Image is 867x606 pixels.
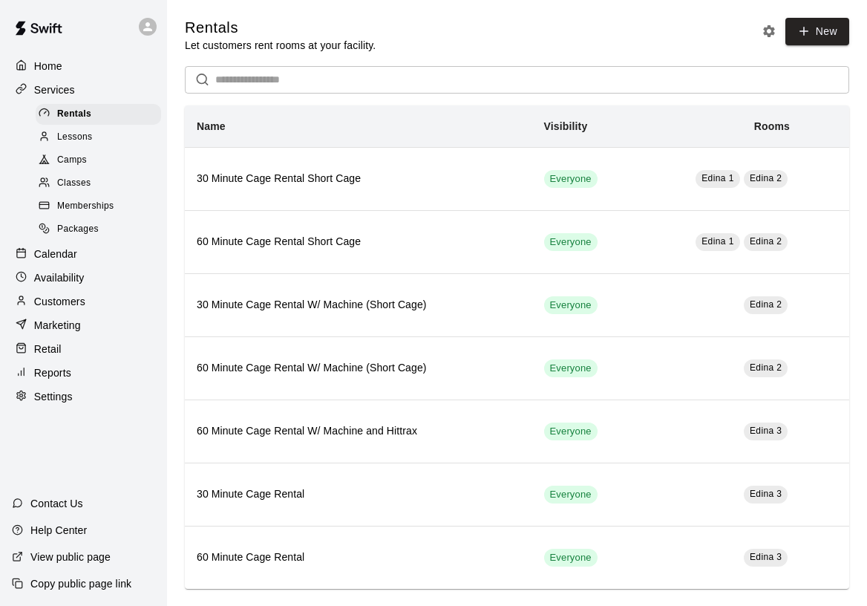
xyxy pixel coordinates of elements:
h6: 30 Minute Cage Rental [197,486,520,503]
span: Everyone [544,299,598,313]
span: Everyone [544,362,598,376]
span: Packages [57,222,99,237]
a: Availability [12,267,155,289]
p: Settings [34,389,73,404]
p: Calendar [34,247,77,261]
span: Edina 2 [750,173,782,183]
span: Rentals [57,107,91,122]
span: Everyone [544,235,598,250]
div: Classes [36,173,161,194]
span: Classes [57,176,91,191]
div: Lessons [36,127,161,148]
h6: 30 Minute Cage Rental Short Cage [197,171,520,187]
div: Rentals [36,104,161,125]
div: This service is visible to all of your customers [544,549,598,567]
div: This service is visible to all of your customers [544,296,598,314]
a: Settings [12,385,155,408]
p: Marketing [34,318,81,333]
a: New [785,18,849,45]
div: This service is visible to all of your customers [544,233,598,251]
p: Reports [34,365,71,380]
a: Packages [36,218,167,241]
span: Memberships [57,199,114,214]
span: Lessons [57,130,93,145]
a: Rentals [36,102,167,126]
b: Visibility [544,120,588,132]
p: Home [34,59,62,74]
div: This service is visible to all of your customers [544,423,598,440]
p: Availability [34,270,85,285]
div: This service is visible to all of your customers [544,170,598,188]
b: Rooms [754,120,790,132]
p: Retail [34,342,62,356]
p: Let customers rent rooms at your facility. [185,38,376,53]
div: This service is visible to all of your customers [544,359,598,377]
h6: 30 Minute Cage Rental W/ Machine (Short Cage) [197,297,520,313]
p: View public page [30,550,111,564]
div: Camps [36,150,161,171]
span: Edina 3 [750,426,782,436]
a: Camps [36,149,167,172]
a: Lessons [36,126,167,149]
span: Edina 2 [750,362,782,373]
h6: 60 Minute Cage Rental W/ Machine (Short Cage) [197,360,520,377]
p: Services [34,82,75,97]
b: Name [197,120,226,132]
h6: 60 Minute Cage Rental W/ Machine and Hittrax [197,423,520,440]
span: Edina 3 [750,552,782,562]
p: Contact Us [30,496,83,511]
span: Everyone [544,425,598,439]
p: Copy public page link [30,576,131,591]
a: Memberships [36,195,167,218]
span: Everyone [544,172,598,186]
span: Everyone [544,488,598,502]
p: Customers [34,294,85,309]
div: Packages [36,219,161,240]
a: Customers [12,290,155,313]
a: Calendar [12,243,155,265]
div: Memberships [36,196,161,217]
a: Services [12,79,155,101]
button: Rental settings [758,20,780,42]
a: Reports [12,362,155,384]
div: This service is visible to all of your customers [544,486,598,504]
a: Marketing [12,314,155,336]
h5: Rentals [185,18,376,38]
h6: 60 Minute Cage Rental Short Cage [197,234,520,250]
p: Help Center [30,523,87,538]
span: Edina 2 [750,236,782,247]
span: Edina 1 [701,173,734,183]
span: Everyone [544,551,598,565]
span: Edina 2 [750,299,782,310]
span: Camps [57,153,87,168]
span: Edina 1 [701,236,734,247]
span: Edina 3 [750,489,782,499]
h6: 60 Minute Cage Rental [197,550,520,566]
a: Classes [36,172,167,195]
a: Retail [12,338,155,360]
table: simple table [185,105,849,589]
a: Home [12,55,155,77]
